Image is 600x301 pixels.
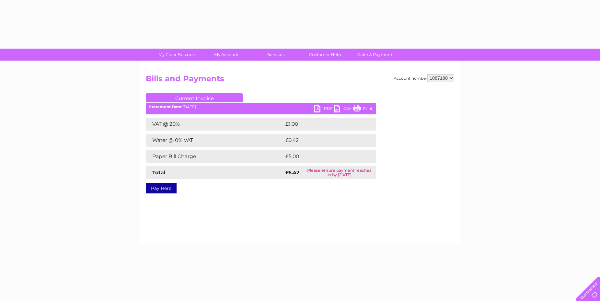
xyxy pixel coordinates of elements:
[284,118,360,131] td: £1.00
[285,169,299,176] strong: £6.42
[151,49,204,61] a: My Clear Business
[146,183,177,193] a: Pay Here
[249,49,303,61] a: Services
[200,49,253,61] a: My Account
[149,104,182,109] b: Statement Date:
[394,74,454,82] div: Account number
[284,134,361,147] td: £0.42
[303,166,376,179] td: Please ensure payment reaches us by [DATE]
[146,118,284,131] td: VAT @ 20%
[146,93,243,102] a: Current Invoice
[284,150,361,163] td: £5.00
[298,49,352,61] a: Customer Help
[314,105,334,114] a: PDF
[152,169,166,176] strong: Total
[146,134,284,147] td: Water @ 0% VAT
[353,105,373,114] a: Print
[146,105,376,109] div: [DATE]
[348,49,401,61] a: Make A Payment
[146,150,284,163] td: Paper Bill Charge
[334,105,353,114] a: CSV
[146,74,454,87] h2: Bills and Payments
